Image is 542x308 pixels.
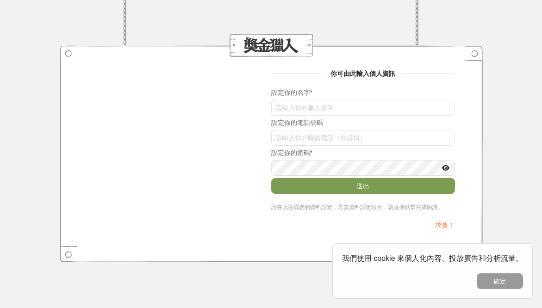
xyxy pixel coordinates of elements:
a: 求救！ [435,222,455,229]
input: 請輸入你的獵人名字 [271,100,455,116]
div: 設定你的電話號碼 [271,118,455,128]
button: 送出 [271,178,455,194]
span: 我們使用 cookie 來個人化內容、投放廣告和分析流量。 [342,254,523,262]
div: 設定你的名字 * [271,88,455,98]
span: 你可由此輸入個人資訊 [324,70,402,77]
button: 確定 [477,273,523,289]
span: 請在此完成您的資料設定，若無資料設定項目，請直接點擊完成驗證。 [271,204,443,210]
div: 設定你的密碼 * [271,148,455,158]
input: 請輸入你的聯絡電話（非必填） [271,130,455,146]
